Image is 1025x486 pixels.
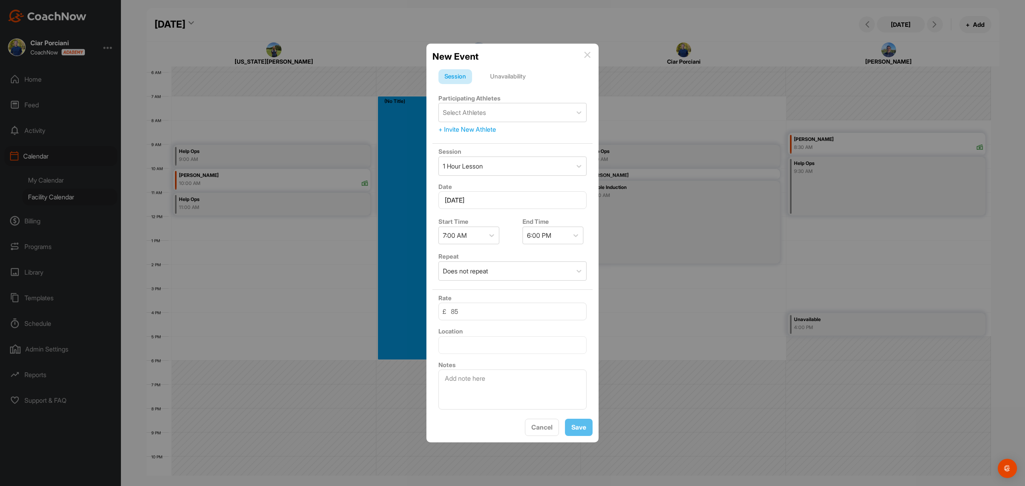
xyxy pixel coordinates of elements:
label: Participating Athletes [438,94,500,102]
img: info [584,52,591,58]
span: Cancel [531,423,553,431]
label: Notes [438,361,456,369]
h2: New Event [432,50,478,63]
span: Save [571,423,586,431]
label: Location [438,327,463,335]
label: Start Time [438,218,468,225]
label: Session [438,148,461,155]
div: 6:00 PM [527,231,551,240]
label: End Time [523,218,549,225]
div: Does not repeat [443,266,488,276]
div: Session [438,69,472,84]
label: Rate [438,294,452,302]
div: Unavailability [484,69,532,84]
div: Select Athletes [443,108,486,117]
div: 1 Hour Lesson [443,161,483,171]
div: 7:00 AM [443,231,467,240]
button: Cancel [525,419,559,436]
input: Select Date [438,191,587,209]
label: Date [438,183,452,191]
input: 0 [438,303,587,320]
label: Repeat [438,253,459,260]
button: Save [565,419,593,436]
div: + Invite New Athlete [438,125,587,134]
span: £ [442,307,446,316]
div: Open Intercom Messenger [998,459,1017,478]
